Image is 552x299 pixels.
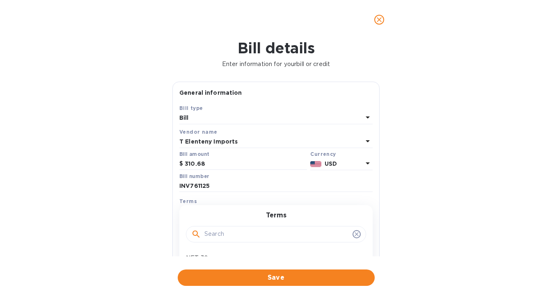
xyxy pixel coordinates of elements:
h1: Bill details [7,39,545,57]
p: NET 30 [186,254,360,262]
p: Enter information for your bill or credit [7,60,545,68]
div: $ [179,158,185,170]
input: $ Enter bill amount [185,158,307,170]
img: USD [310,161,321,167]
button: close [369,10,389,30]
label: Bill number [179,174,209,179]
span: Save [184,273,368,283]
button: Save [178,269,375,286]
input: Search [204,228,349,240]
input: Enter bill number [179,180,373,192]
b: Currency [310,151,336,157]
b: General information [179,89,242,96]
b: Bill type [179,105,203,111]
b: Terms [179,198,197,204]
p: Select terms [179,207,216,216]
b: Bill [179,114,189,121]
b: T Elenteny Imports [179,138,238,145]
b: Vendor name [179,129,217,135]
h3: Terms [266,212,286,219]
b: USD [325,160,337,167]
label: Bill amount [179,152,209,157]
